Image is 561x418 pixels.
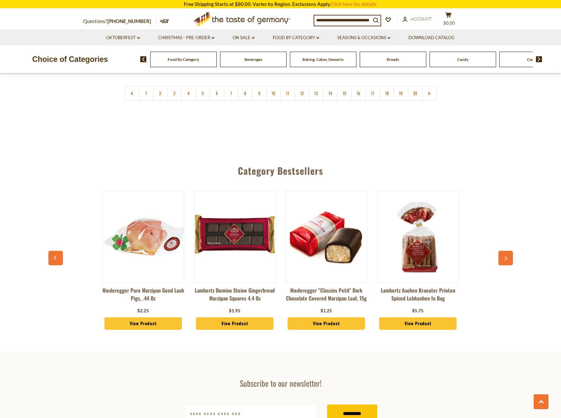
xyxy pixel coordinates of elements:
img: Lambertz Domino Steine Gingerbread Marzipan Squares 4.4 oz [194,196,275,277]
h3: Subscribe to our newsletter! [184,378,377,388]
a: View Product [288,317,365,330]
img: Niederegger [286,208,367,266]
a: Click here for details. [331,1,378,7]
a: 12 [295,86,309,101]
a: 4 [181,86,196,101]
button: $0.00 [439,12,459,28]
div: Category Bestsellers [52,156,510,183]
a: Food By Category [273,34,319,41]
img: Niederegger Pure Marzipan Good Luck Pigs, .44 oz [103,196,184,277]
a: Food By Category [168,57,199,62]
a: Seasons & Occasions [337,34,390,41]
a: Niederegger "Classics Petit" Dark Chocolate Covered Marzipan Loaf, 15g [286,286,367,306]
a: 11 [280,86,295,101]
a: Lambertz Aachen Kraeuter Printen Spiced Lebkuchen in Bag [377,286,459,306]
img: Lambertz Aachen Kraeuter Printen Spiced Lebkuchen in Bag [378,196,459,277]
a: Account [403,15,432,23]
a: 7 [224,86,238,101]
a: 6 [210,86,224,101]
a: 9 [252,86,267,101]
a: 8 [238,86,253,101]
a: 13 [309,86,323,101]
a: 16 [351,86,366,101]
div: $2.25 [137,308,149,314]
a: Breads [387,57,399,62]
a: Download Catalog [408,34,455,41]
a: 14 [323,86,338,101]
a: 5 [195,86,210,101]
a: View Product [104,317,182,330]
a: View Product [379,317,457,330]
a: On Sale [233,34,255,41]
img: previous arrow [140,56,147,62]
a: 10 [266,86,281,101]
a: Candy [457,57,468,62]
a: 17 [365,86,380,101]
img: next arrow [536,56,542,62]
a: View Product [196,317,274,330]
a: Christmas - PRE-ORDER [158,34,214,41]
a: Lambertz Domino Steine Gingerbread Marzipan Squares 4.4 oz [194,286,276,306]
div: $1.95 [229,308,240,314]
a: 20 [408,86,423,101]
p: Questions? [83,17,156,26]
a: 15 [337,86,352,101]
span: Account [411,16,432,21]
a: Niederegger Pure Marzipan Good Luck Pigs, .44 oz [102,286,184,306]
a: Baking, Cakes, Desserts [302,57,344,62]
a: 19 [394,86,408,101]
a: [PHONE_NUMBER] [107,18,151,24]
a: Cereal [527,57,538,62]
a: 2 [153,86,168,101]
a: Oktoberfest [106,34,140,41]
a: 1 [139,86,154,101]
a: 18 [379,86,394,101]
div: $1.25 [321,308,332,314]
div: $5.75 [412,308,424,314]
span: $0.00 [443,20,455,26]
a: Beverages [244,57,262,62]
a: 3 [167,86,182,101]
